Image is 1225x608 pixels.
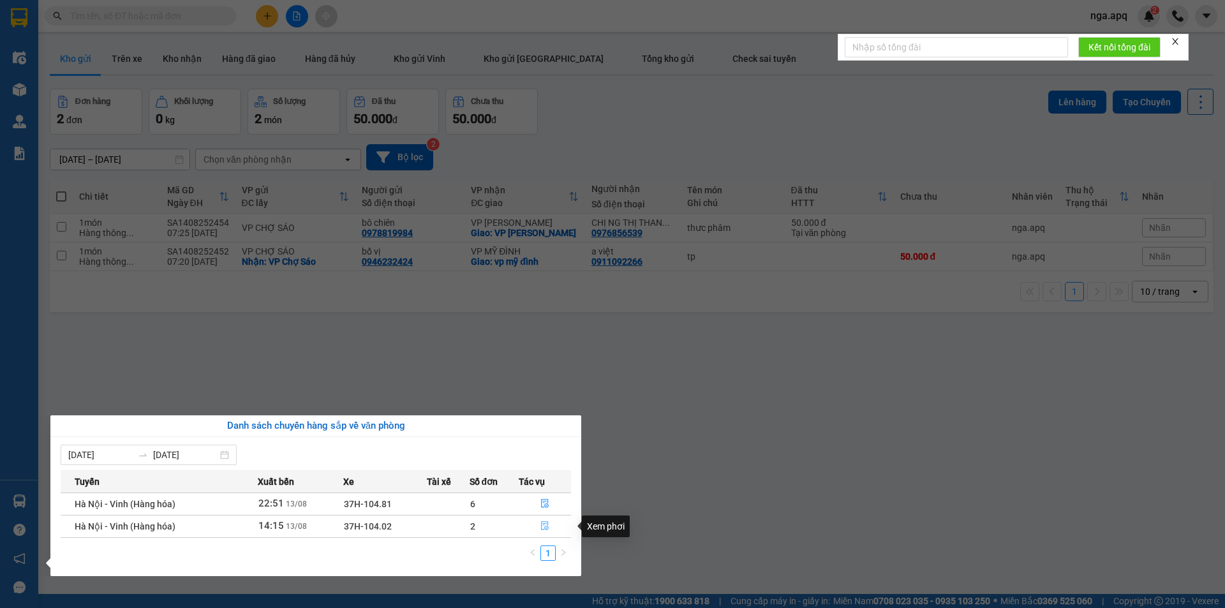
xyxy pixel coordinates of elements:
[519,494,570,514] button: file-done
[153,448,218,462] input: Đến ngày
[525,545,540,561] li: Previous Page
[540,545,556,561] li: 1
[32,10,124,52] strong: CHUYỂN PHÁT NHANH AN PHÚ QUÝ
[61,419,571,434] div: Danh sách chuyến hàng sắp về văn phòng
[138,450,148,460] span: to
[258,520,284,531] span: 14:15
[75,499,175,509] span: Hà Nội - Vinh (Hàng hóa)
[75,475,100,489] span: Tuyến
[470,521,475,531] span: 2
[6,69,27,132] img: logo
[519,516,570,537] button: file-done
[556,545,571,561] button: right
[560,549,567,556] span: right
[470,475,498,489] span: Số đơn
[1088,40,1150,54] span: Kết nối tổng đài
[540,521,549,531] span: file-done
[540,499,549,509] span: file-done
[556,545,571,561] li: Next Page
[286,500,307,508] span: 13/08
[344,499,392,509] span: 37H-104.81
[525,545,540,561] button: left
[470,499,475,509] span: 6
[30,54,124,98] span: [GEOGRAPHIC_DATA], [GEOGRAPHIC_DATA] ↔ [GEOGRAPHIC_DATA]
[344,521,392,531] span: 37H-104.02
[258,498,284,509] span: 22:51
[529,549,537,556] span: left
[138,450,148,460] span: swap-right
[541,546,555,560] a: 1
[75,521,175,531] span: Hà Nội - Vinh (Hàng hóa)
[582,515,630,537] div: Xem phơi
[343,475,354,489] span: Xe
[519,475,545,489] span: Tác vụ
[258,475,294,489] span: Xuất bến
[845,37,1068,57] input: Nhập số tổng đài
[286,522,307,531] span: 13/08
[1078,37,1161,57] button: Kết nối tổng đài
[1171,37,1180,46] span: close
[427,475,451,489] span: Tài xế
[68,448,133,462] input: Từ ngày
